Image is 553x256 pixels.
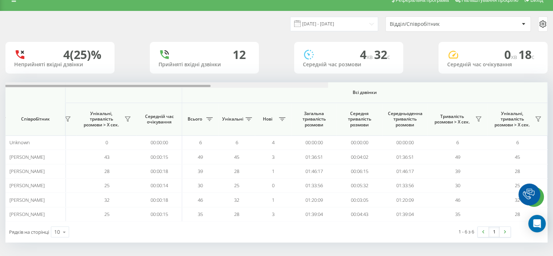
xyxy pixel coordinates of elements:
[382,207,428,221] td: 01:39:04
[455,211,460,217] span: 35
[455,197,460,203] span: 46
[222,116,243,122] span: Унікальні
[142,114,176,125] span: Середній час очікування
[491,111,533,128] span: Унікальні, тривалість розмови > Х сек.
[104,197,109,203] span: 32
[291,150,337,164] td: 01:36:51
[489,227,500,237] a: 1
[360,47,374,62] span: 4
[516,139,519,146] span: 6
[104,211,109,217] span: 25
[382,135,428,150] td: 00:00:00
[291,193,337,207] td: 01:20:09
[234,154,239,160] span: 45
[272,139,275,146] span: 4
[455,154,460,160] span: 49
[382,178,428,193] td: 01:33:56
[198,154,203,160] span: 49
[518,47,534,62] span: 18
[9,211,45,217] span: [PERSON_NAME]
[291,164,337,178] td: 01:46:17
[198,182,203,189] span: 30
[199,139,202,146] span: 6
[532,53,534,61] span: c
[198,211,203,217] span: 35
[236,139,238,146] span: 6
[63,48,101,62] div: 4 (25)%
[337,207,382,221] td: 00:04:43
[137,178,182,193] td: 00:00:14
[14,62,106,68] div: Неприйняті вхідні дзвінки
[337,178,382,193] td: 00:05:32
[337,164,382,178] td: 00:06:15
[9,197,45,203] span: [PERSON_NAME]
[337,135,382,150] td: 00:00:00
[234,211,239,217] span: 28
[104,182,109,189] span: 25
[137,193,182,207] td: 00:00:18
[104,168,109,174] span: 28
[456,139,459,146] span: 6
[447,62,539,68] div: Середній час очікування
[9,229,49,235] span: Рядків на сторінці
[291,178,337,193] td: 01:33:56
[272,168,275,174] span: 1
[186,116,204,122] span: Всього
[303,62,394,68] div: Середній час розмови
[104,154,109,160] span: 43
[9,139,30,146] span: Unknown
[9,154,45,160] span: [PERSON_NAME]
[272,211,275,217] span: 3
[234,197,239,203] span: 32
[259,116,277,122] span: Нові
[504,47,518,62] span: 0
[198,168,203,174] span: 39
[105,139,108,146] span: 0
[458,228,474,235] div: 1 - 6 з 6
[12,116,59,122] span: Співробітник
[515,182,520,189] span: 25
[272,182,275,189] span: 0
[137,150,182,164] td: 00:00:15
[297,111,331,128] span: Загальна тривалість розмови
[234,168,239,174] span: 28
[515,197,520,203] span: 32
[137,207,182,221] td: 00:00:15
[137,135,182,150] td: 00:00:00
[387,53,390,61] span: c
[515,211,520,217] span: 28
[272,197,275,203] span: 1
[431,114,473,125] span: Тривалість розмови > Х сек.
[515,168,520,174] span: 28
[233,48,246,62] div: 12
[9,168,45,174] span: [PERSON_NAME]
[342,111,377,128] span: Середня тривалість розмови
[528,215,546,232] div: Open Intercom Messenger
[455,168,460,174] span: 39
[382,164,428,178] td: 01:46:17
[382,193,428,207] td: 01:20:09
[337,193,382,207] td: 00:03:05
[272,154,275,160] span: 3
[374,47,390,62] span: 32
[390,21,477,27] div: Відділ/Співробітник
[515,154,520,160] span: 45
[291,135,337,150] td: 00:00:00
[234,182,239,189] span: 25
[159,62,250,68] div: Прийняті вхідні дзвінки
[455,182,460,189] span: 30
[388,111,422,128] span: Середньоденна тривалість розмови
[511,53,518,61] span: хв
[137,164,182,178] td: 00:00:18
[9,182,45,189] span: [PERSON_NAME]
[204,90,526,95] span: Всі дзвінки
[54,228,60,236] div: 10
[80,111,122,128] span: Унікальні, тривалість розмови > Х сек.
[198,197,203,203] span: 46
[337,150,382,164] td: 00:04:02
[382,150,428,164] td: 01:36:51
[366,53,374,61] span: хв
[291,207,337,221] td: 01:39:04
